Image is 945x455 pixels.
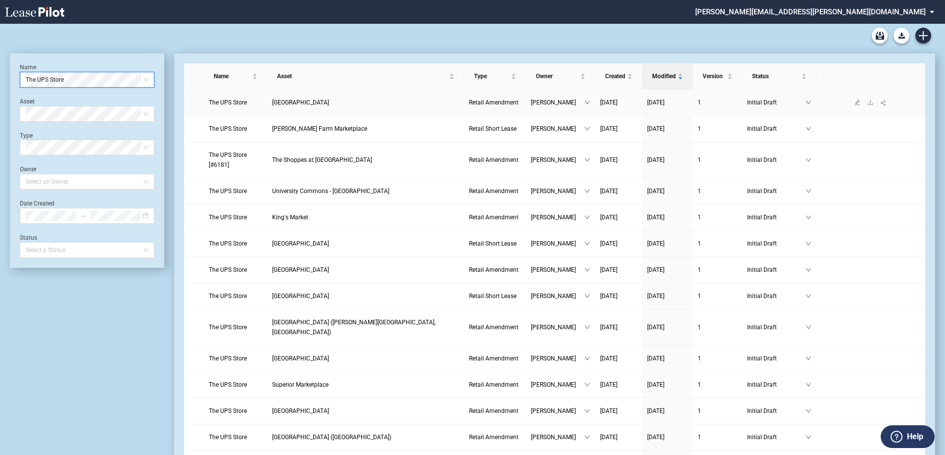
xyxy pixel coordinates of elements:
[531,155,584,165] span: [PERSON_NAME]
[600,406,637,416] a: [DATE]
[647,124,688,134] a: [DATE]
[698,381,701,388] span: 1
[272,406,459,416] a: [GEOGRAPHIC_DATA]
[805,214,811,220] span: down
[272,293,329,300] span: Venetian Isle Shopping Ctr
[647,355,664,362] span: [DATE]
[272,99,329,106] span: Marco Town Center
[698,354,737,363] a: 1
[742,63,816,90] th: Status
[584,293,590,299] span: down
[584,434,590,440] span: down
[698,355,701,362] span: 1
[698,291,737,301] a: 1
[209,265,262,275] a: The UPS Store
[647,322,688,332] a: [DATE]
[209,214,247,221] span: The UPS Store
[647,156,664,163] span: [DATE]
[20,234,37,241] label: Status
[584,382,590,388] span: down
[209,407,247,414] span: The UPS Store
[642,63,693,90] th: Modified
[647,214,664,221] span: [DATE]
[209,324,247,331] span: The UPS Store
[531,432,584,442] span: [PERSON_NAME]
[20,132,33,139] label: Type
[272,354,459,363] a: [GEOGRAPHIC_DATA]
[752,71,800,81] span: Status
[747,406,805,416] span: Initial Draft
[747,322,805,332] span: Initial Draft
[747,380,805,390] span: Initial Draft
[209,186,262,196] a: The UPS Store
[600,354,637,363] a: [DATE]
[272,291,459,301] a: [GEOGRAPHIC_DATA]
[469,99,519,106] span: Retail Amendment
[647,98,688,107] a: [DATE]
[698,98,737,107] a: 1
[647,380,688,390] a: [DATE]
[647,434,664,441] span: [DATE]
[647,125,664,132] span: [DATE]
[531,212,584,222] span: [PERSON_NAME]
[531,239,584,249] span: [PERSON_NAME]
[20,166,37,173] label: Owner
[805,355,811,361] span: down
[469,324,519,331] span: Retail Amendment
[600,293,617,300] span: [DATE]
[698,407,701,414] span: 1
[600,381,617,388] span: [DATE]
[647,354,688,363] a: [DATE]
[469,214,519,221] span: Retail Amendment
[698,99,701,106] span: 1
[600,322,637,332] a: [DATE]
[469,186,521,196] a: Retail Amendment
[698,212,737,222] a: 1
[209,381,247,388] span: The UPS Store
[209,322,262,332] a: The UPS Store
[209,188,247,195] span: The UPS Store
[605,71,625,81] span: Created
[469,293,517,300] span: Retail Short Lease
[272,407,329,414] span: West Loop Shopping Center
[600,434,617,441] span: [DATE]
[647,188,664,195] span: [DATE]
[600,155,637,165] a: [DATE]
[209,434,247,441] span: The UPS Store
[647,291,688,301] a: [DATE]
[469,212,521,222] a: Retail Amendment
[805,324,811,330] span: down
[600,98,637,107] a: [DATE]
[272,188,389,195] span: University Commons - Wilmington
[600,186,637,196] a: [DATE]
[600,240,617,247] span: [DATE]
[698,239,737,249] a: 1
[600,380,637,390] a: [DATE]
[698,380,737,390] a: 1
[805,241,811,247] span: down
[272,434,391,441] span: Rutland Plaza (VT)
[600,355,617,362] span: [DATE]
[647,432,688,442] a: [DATE]
[647,99,664,106] span: [DATE]
[894,28,909,44] button: Download Blank Form
[693,63,742,90] th: Version
[698,125,701,132] span: 1
[872,28,888,44] a: Archive
[584,126,590,132] span: down
[209,266,247,273] span: The UPS Store
[474,71,509,81] span: Type
[209,212,262,222] a: The UPS Store
[805,126,811,132] span: down
[209,239,262,249] a: The UPS Store
[698,324,701,331] span: 1
[272,239,459,249] a: [GEOGRAPHIC_DATA]
[209,355,247,362] span: The UPS Store
[272,125,367,132] span: Perkins Farm Marketplace
[600,291,637,301] a: [DATE]
[600,124,637,134] a: [DATE]
[647,381,664,388] span: [DATE]
[851,99,864,106] a: edit
[209,240,247,247] span: The UPS Store
[698,322,737,332] a: 1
